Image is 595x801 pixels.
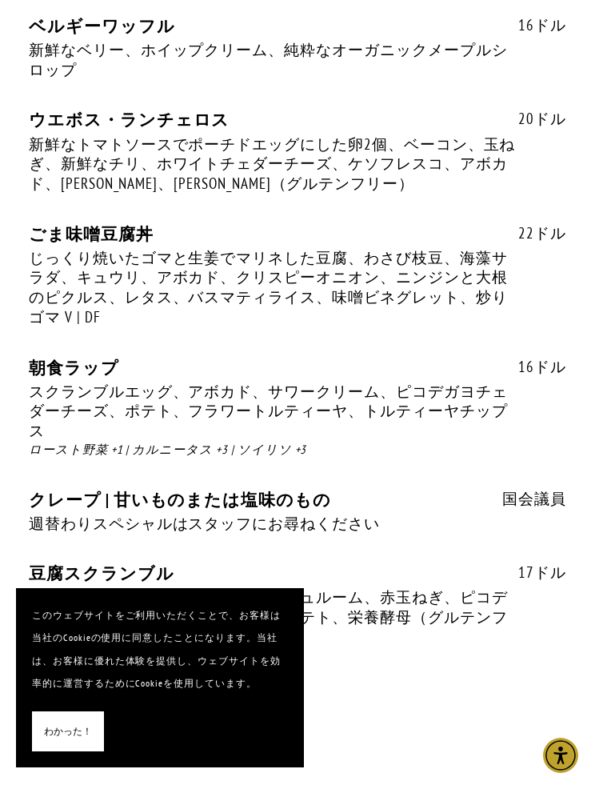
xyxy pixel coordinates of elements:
font: ドル [534,126,566,146]
font: 新鮮なベリー、ホイップクリーム、純粋なオーガニックメープルシロップ [29,58,508,97]
font: ドル [534,241,566,260]
font: 国会議員 [502,507,566,526]
font: このウェブサイトをご利用いただくことで、お客様は当社のCookieの使用に同意したことになります。当社は、お客様に優れた体験を提供し、ウェブサイトを効率的に運営するためにCookieを使用しています。 [32,627,281,707]
font: 17 [518,580,534,599]
font: ごま味噌豆腐丼 [29,241,154,262]
font: 豆腐スクランブル、ピーマン、マッシュルーム、赤玉ねぎ、ピコデガヨ、アボカド、フィンガーリングポテト、栄養酵母（グルテンフリー、ベジタリアン） [29,605,508,663]
font: ロースト野菜 +1 | カルニータス +3 | ソイリソ +3 [29,459,306,475]
font: わかった！ [44,743,92,755]
font: 16 [518,374,534,394]
font: ドル [534,580,566,599]
font: ドル [534,374,566,394]
font: 20 [518,126,534,146]
font: 週替わりスペシャルはスタッフにお尋ねください [29,531,380,551]
font: ベルギーワッフル [29,33,175,54]
font: 22 [518,241,534,260]
section: クッキーバナー [16,606,304,786]
font: 新鮮なトマトソースでポーチドエッグにした卵2個、ベーコン、玉ねぎ、新鮮なチリ、ホワイトチェダーチーズ、ケソフレスコ、アボカド、[PERSON_NAME]、[PERSON_NAME]（グルテンフリー） [29,152,515,210]
font: クレープ | 甘いものまたは塩味のもの [29,507,331,528]
font: じっくり焼いたゴマと生姜でマリネした豆腐、わさび枝豆、海藻サラダ、キュウリ、アボカド、クリスピーオニオン、ニンジンと大根のピクルス、レタス、バスマティライス、味噌ビネグレット、炒りゴマ V | DF [29,266,508,344]
font: スクランブルエッグ、アボカド、サワークリーム、ピコデガヨチェダーチーズ、ポテト、フラワートルティーヤ、トルティーヤチップス [29,399,508,458]
button: わかった！ [32,729,104,770]
font: ドル [534,33,566,52]
font: 朝食ラップ [29,374,119,396]
font: 豆腐スクランブル [29,580,174,602]
div: Accessibility Menu [543,755,578,791]
font: ウエボス・ランチェロス [29,126,230,148]
font: 16 [518,33,534,52]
